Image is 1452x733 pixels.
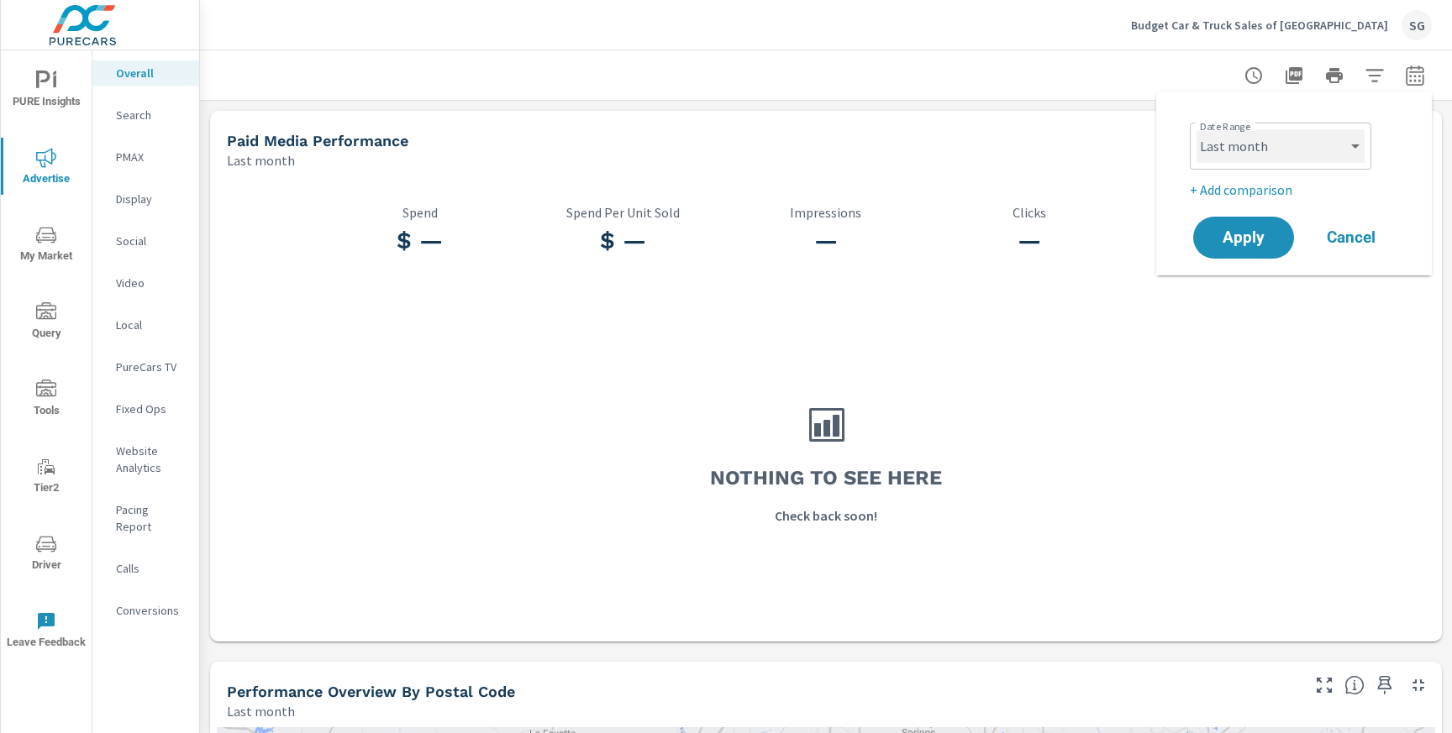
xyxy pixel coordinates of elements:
button: Minimize Widget [1405,672,1432,699]
span: Tools [6,380,87,421]
p: + Add comparison [1190,180,1405,200]
span: Apply [1210,230,1277,245]
span: PURE Insights [6,71,87,112]
p: Local [116,317,186,333]
p: Budget Car & Truck Sales of [GEOGRAPHIC_DATA] [1131,18,1388,33]
p: Spend [318,205,522,220]
button: Make Fullscreen [1311,672,1338,699]
h3: — [928,227,1131,255]
span: My Market [6,225,87,266]
div: Video [92,270,199,296]
h3: Nothing to see here [710,463,942,492]
span: Save this to your personalized report [1371,672,1398,699]
p: Check back soon! [775,505,877,526]
span: Leave Feedback [6,611,87,652]
p: Display [116,191,186,207]
span: Advertise [6,148,87,189]
p: PureCars TV [116,359,186,375]
div: nav menu [1,50,92,668]
div: PureCars TV [92,354,199,380]
h5: Performance Overview By Postal Code [227,683,515,700]
button: Apply Filters [1358,59,1391,92]
h3: $ — [522,227,725,255]
p: Impressions [724,205,928,220]
p: Clicks [928,205,1131,220]
div: SG [1402,10,1432,40]
p: Overall [116,65,186,81]
p: Pacing Report [116,501,186,535]
p: Fixed Ops [116,401,186,417]
p: Last month [227,150,295,170]
span: Driver [6,534,87,575]
div: Local [92,312,199,338]
div: Social [92,228,199,254]
p: Spend Per Unit Sold [522,205,725,220]
div: Conversions [92,598,199,623]
p: Website Analytics [116,442,186,476]
button: "Export Report to PDF" [1277,59,1311,92]
div: Fixed Ops [92,396,199,421]
h5: Paid Media Performance [227,132,408,149]
button: Apply [1193,217,1294,259]
p: PMAX [116,149,186,165]
div: PMAX [92,144,199,170]
p: CTR [1131,205,1334,220]
div: Pacing Report [92,497,199,539]
h3: $ — [318,227,522,255]
p: Search [116,107,186,123]
div: Website Analytics [92,438,199,480]
h3: — % [1131,227,1334,255]
span: Understand performance data by postal code. Individual postal codes can be selected and expanded ... [1344,675,1365,695]
div: Search [92,102,199,128]
button: Select Date Range [1398,59,1432,92]
p: Conversions [116,602,186,619]
div: Overall [92,60,199,86]
span: Tier2 [6,457,87,498]
p: Calls [116,560,186,577]
span: Query [6,302,87,343]
div: Display [92,186,199,212]
h3: — [724,227,928,255]
span: Cancel [1318,230,1385,245]
p: Last month [227,701,295,721]
button: Cancel [1301,217,1402,259]
div: Calls [92,556,199,581]
p: Social [116,233,186,249]
p: Video [116,275,186,291]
